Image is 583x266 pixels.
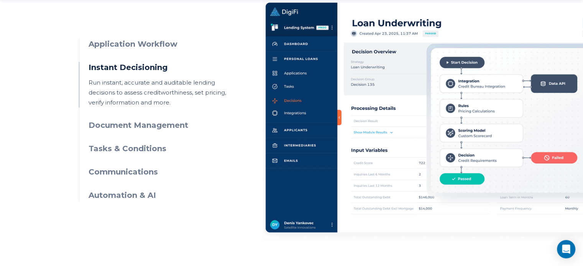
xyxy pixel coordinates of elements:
h3: Instant Decisioning [89,62,228,73]
div: Open Intercom Messenger [557,240,575,258]
p: Run instant, accurate and auditable lending decisions to assess creditworthiness, set pricing, ve... [89,78,228,108]
h3: Communications [89,166,228,178]
h3: Tasks & Conditions [89,143,228,154]
h3: Document Management [89,120,228,131]
h3: Automation & AI [89,190,228,201]
h3: Application Workflow [89,39,228,50]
